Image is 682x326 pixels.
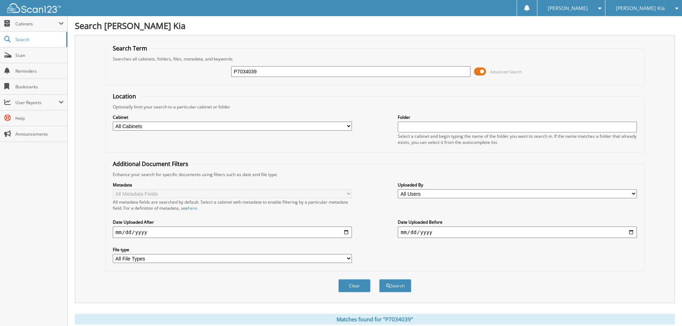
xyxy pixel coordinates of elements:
[75,314,675,325] div: Matches found for "P7034039"
[15,68,64,74] span: Reminders
[398,114,637,120] label: Folder
[548,6,588,10] span: [PERSON_NAME]
[113,247,352,253] label: File type
[398,219,637,225] label: Date Uploaded Before
[188,205,197,211] a: here
[109,104,640,110] div: Optionally limit your search to a particular cabinet or folder
[490,69,522,74] span: Advanced Search
[398,182,637,188] label: Uploaded By
[616,6,665,10] span: [PERSON_NAME] Kia
[109,171,640,177] div: Enhance your search for specific documents using filters such as date and file type.
[7,3,61,13] img: scan123-logo-white.svg
[398,133,637,145] div: Select a cabinet and begin typing the name of the folder you want to search in. If the name match...
[15,21,59,27] span: Cabinets
[113,182,352,188] label: Metadata
[15,99,59,106] span: User Reports
[379,279,411,292] button: Search
[338,279,371,292] button: Clear
[75,20,675,31] h1: Search [PERSON_NAME] Kia
[398,227,637,238] input: end
[109,92,140,100] legend: Location
[109,44,151,52] legend: Search Term
[15,52,64,58] span: Scan
[113,199,352,211] div: All metadata fields are searched by default. Select a cabinet with metadata to enable filtering b...
[113,114,352,120] label: Cabinet
[109,56,640,62] div: Searches all cabinets, folders, files, metadata, and keywords
[113,227,352,238] input: start
[15,37,63,43] span: Search
[15,115,64,121] span: Help
[113,219,352,225] label: Date Uploaded After
[15,84,64,90] span: Bookmarks
[109,160,192,168] legend: Additional Document Filters
[15,131,64,137] span: Announcements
